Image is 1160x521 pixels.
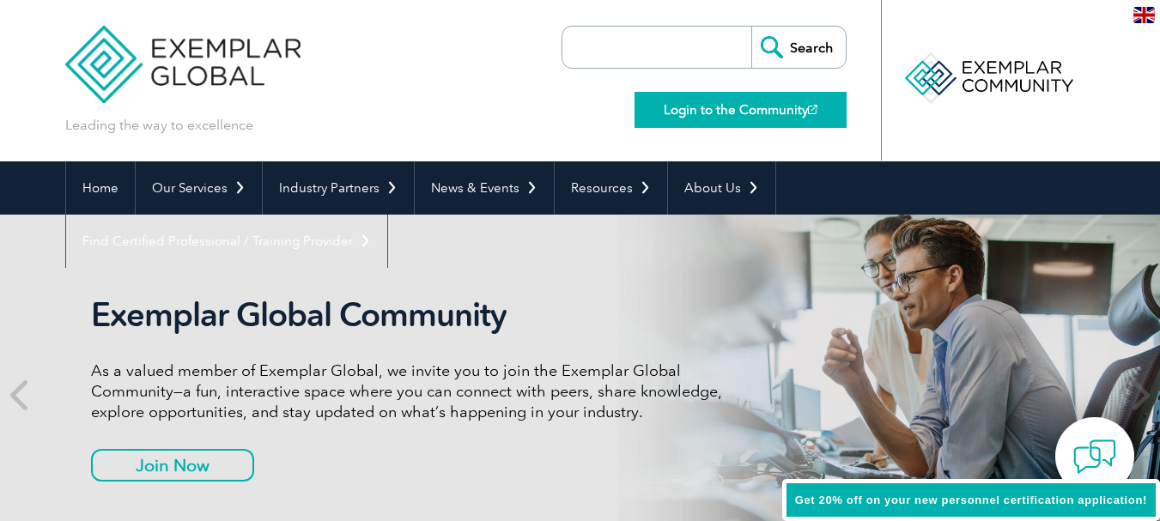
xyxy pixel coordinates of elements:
[136,161,262,215] a: Our Services
[808,105,817,114] img: open_square.png
[555,161,667,215] a: Resources
[635,92,847,128] a: Login to the Community
[65,116,253,135] p: Leading the way to excellence
[263,161,414,215] a: Industry Partners
[751,27,846,68] input: Search
[66,215,387,268] a: Find Certified Professional / Training Provider
[1133,7,1155,23] img: en
[66,161,135,215] a: Home
[415,161,554,215] a: News & Events
[91,295,735,335] h2: Exemplar Global Community
[795,494,1147,506] span: Get 20% off on your new personnel certification application!
[91,449,254,482] a: Join Now
[668,161,775,215] a: About Us
[91,360,735,422] p: As a valued member of Exemplar Global, we invite you to join the Exemplar Global Community—a fun,...
[1073,435,1116,478] img: contact-chat.png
